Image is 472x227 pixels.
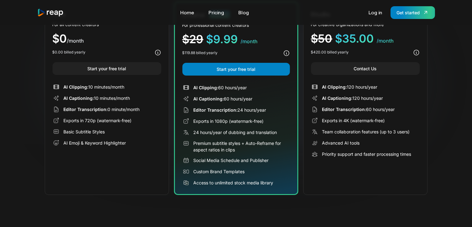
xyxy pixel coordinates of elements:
div: 24 hours/year [194,107,266,113]
span: AI Captioning: [194,96,224,101]
div: $0.00 billed yearly [53,49,86,55]
div: Exports in 4K (watermark-free) [322,117,385,124]
a: home [37,8,64,17]
div: $420.00 billed yearly [311,49,349,55]
span: AI Clipping: [194,85,218,90]
div: 60 hours/year [194,84,247,91]
div: 120 hours/year [322,84,378,90]
div: $0 [53,33,161,44]
div: 60 hours/year [194,95,253,102]
span: AI Clipping: [322,84,347,90]
div: For professional content creators [182,22,290,28]
span: /month [67,38,84,44]
a: Start your free trial [53,62,161,75]
span: $50 [311,32,332,45]
span: Editor Transcription: [194,107,238,113]
a: Home [177,7,197,17]
img: reap logo [37,8,64,17]
div: 60 hours/year [322,106,395,113]
a: Contact Us [311,62,420,75]
div: Custom Brand Templates [194,168,245,175]
span: Editor Transcription: [322,107,366,112]
div: 120 hours/year [322,95,383,101]
div: $119.88 billed yearly [182,50,218,56]
div: 0 minute/month [64,106,140,113]
div: AI Emoji & Keyword Highlighter [64,140,126,146]
div: 24 hours/year of dubbing and translation [194,129,277,136]
a: Start your free trial [182,63,290,76]
div: Basic Subtitle Styles [64,128,105,135]
div: Social Media Schedule and Publisher [194,157,269,164]
div: Exports in 1080p (watermark-free) [194,118,264,124]
a: Blog [235,7,252,17]
span: $9.99 [206,32,238,46]
span: AI Captioning: [64,95,94,101]
div: Get started [397,9,420,16]
span: AI Clipping: [64,84,89,90]
a: Log in [366,7,386,17]
div: Access to unlimited stock media library [194,179,273,186]
span: Editor Transcription: [64,107,108,112]
div: Advanced AI tools [322,140,360,146]
a: Pricing [205,7,227,17]
span: AI Captioning: [322,95,353,101]
div: 10 minutes/month [64,84,125,90]
span: /month [377,38,394,44]
div: Team collaboration features (up to 3 users) [322,128,410,135]
div: Premium subtitle styles + Auto-Reframe for aspect ratios in clips [194,140,290,153]
div: 10 minutes/month [64,95,130,101]
span: /month [241,38,258,44]
div: Exports in 720p (watermark-free) [64,117,132,124]
a: Get started [391,6,435,19]
div: Priority support and faster processing times [322,151,411,157]
span: $35.00 [335,32,374,45]
span: $29 [182,32,204,46]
